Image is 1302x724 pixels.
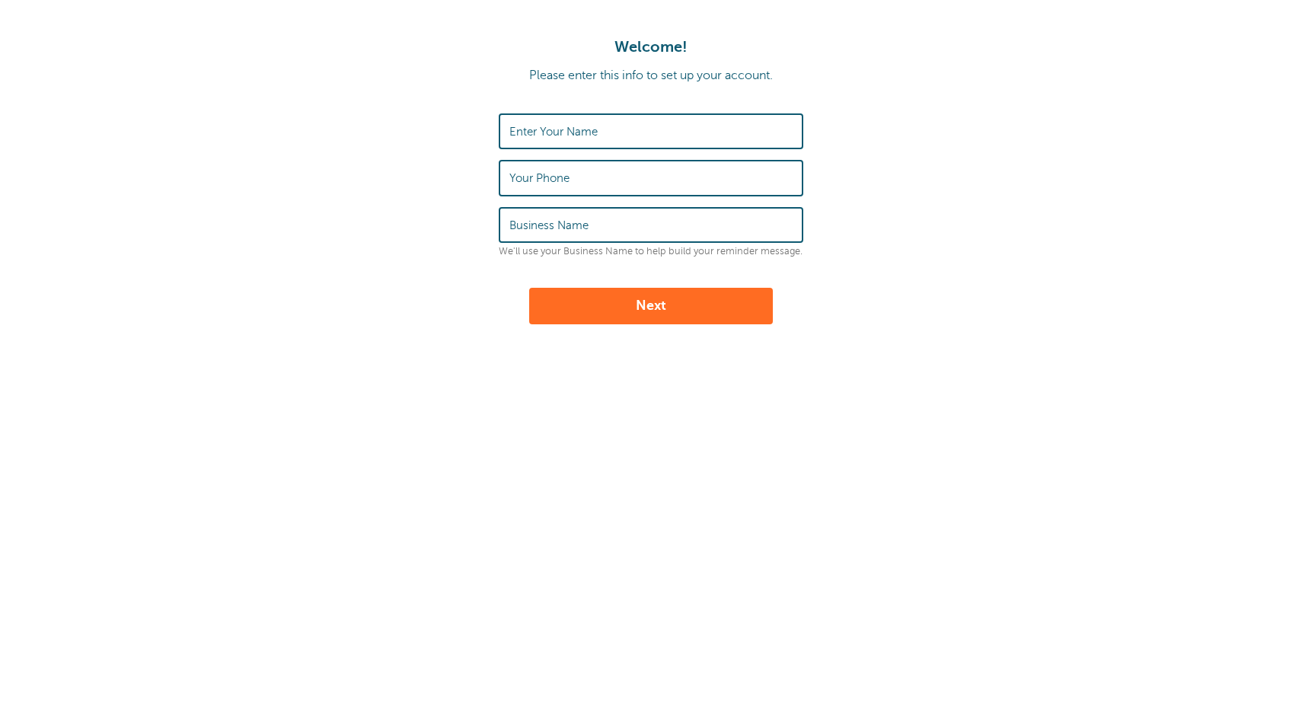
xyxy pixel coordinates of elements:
p: We'll use your Business Name to help build your reminder message. [499,246,803,257]
label: Business Name [509,218,589,232]
h1: Welcome! [15,38,1287,56]
label: Your Phone [509,171,570,185]
button: Next [529,288,773,324]
label: Enter Your Name [509,125,598,139]
p: Please enter this info to set up your account. [15,69,1287,83]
